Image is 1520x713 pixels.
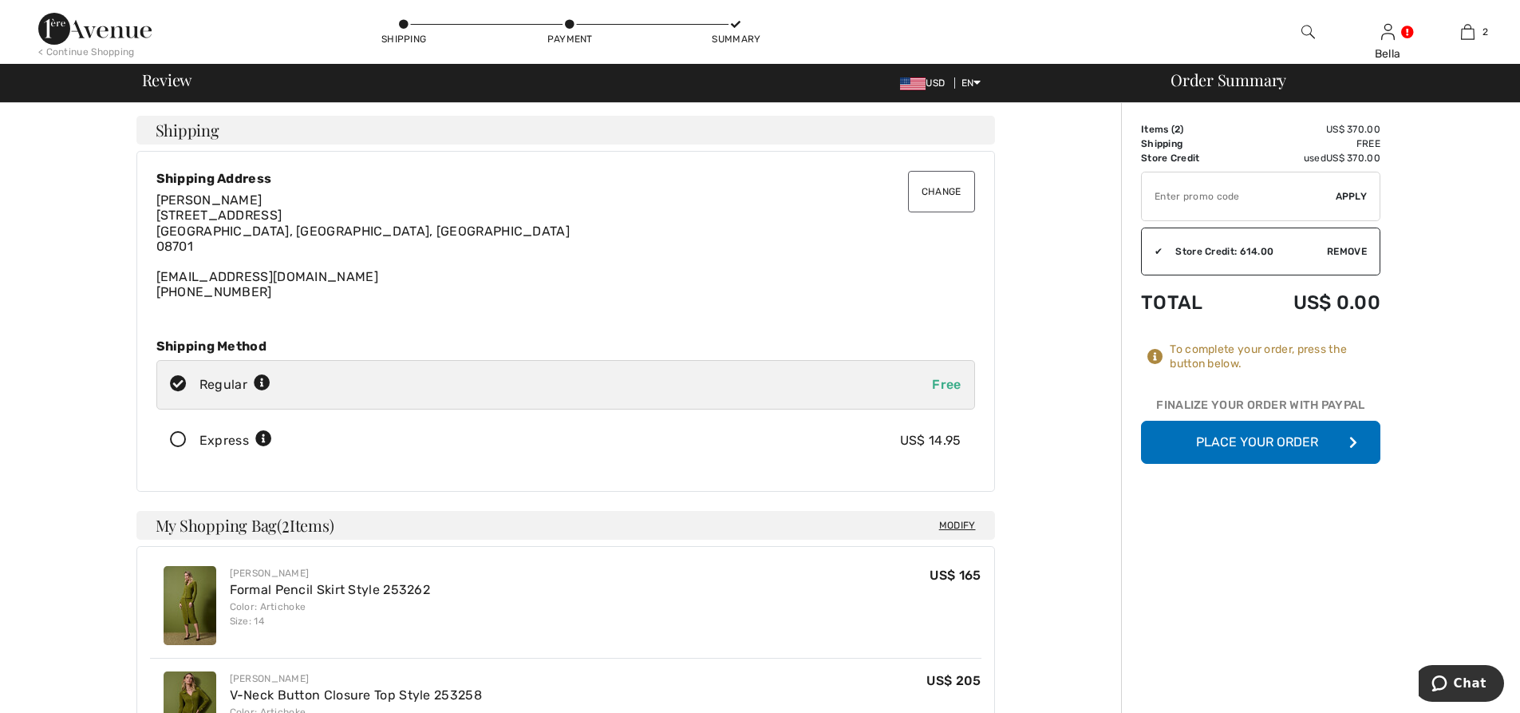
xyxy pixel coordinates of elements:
[38,13,152,45] img: 1ère Avenue
[546,32,594,46] div: Payment
[142,72,192,88] span: Review
[230,582,431,597] a: Formal Pencil Skirt Style 253262
[1170,343,1380,371] div: To complete your order, press the button below.
[1141,421,1380,464] button: Place Your Order
[900,77,951,89] span: USD
[1482,25,1488,39] span: 2
[1381,24,1395,39] a: Sign In
[230,671,482,686] div: [PERSON_NAME]
[1142,172,1336,220] input: Promo code
[1240,275,1380,330] td: US$ 0.00
[1301,22,1315,42] img: search the website
[277,514,334,536] span: ( Items)
[1240,137,1380,151] td: Free
[230,600,431,628] div: Color: Artichoke Size: 14
[1461,22,1475,42] img: My Bag
[926,673,981,688] span: US$ 205
[230,687,482,703] a: V-Neck Button Closure Top Style 253258
[164,566,216,645] img: Formal Pencil Skirt Style 253262
[1141,397,1380,421] div: Finalize Your Order with PayPal
[961,77,981,89] span: EN
[712,32,760,46] div: Summary
[156,192,975,299] div: [EMAIL_ADDRESS][DOMAIN_NAME] [PHONE_NUMBER]
[1348,46,1427,62] div: Bella
[156,339,975,354] div: Shipping Method
[1141,137,1240,151] td: Shipping
[1141,275,1240,330] td: Total
[930,568,981,583] span: US$ 165
[1428,22,1506,42] a: 2
[939,517,976,533] span: Modify
[199,431,272,450] div: Express
[156,122,219,138] span: Shipping
[136,511,995,540] h4: My Shopping Bag
[1142,244,1163,259] div: ✔
[1240,151,1380,165] td: used
[908,171,975,212] button: Change
[156,171,975,186] div: Shipping Address
[1326,153,1380,164] span: US$ 370.00
[38,45,135,59] div: < Continue Shopping
[282,513,290,534] span: 2
[932,377,961,392] span: Free
[900,77,926,90] img: US Dollar
[230,566,431,580] div: [PERSON_NAME]
[1141,122,1240,137] td: Items ( )
[1327,244,1367,259] span: Remove
[156,192,263,208] span: [PERSON_NAME]
[380,32,428,46] div: Shipping
[199,375,270,394] div: Regular
[1175,124,1180,135] span: 2
[1151,72,1510,88] div: Order Summary
[1240,122,1380,137] td: US$ 370.00
[1141,151,1240,165] td: Store Credit
[900,431,961,450] div: US$ 14.95
[1381,22,1395,42] img: My Info
[1419,665,1504,705] iframe: Opens a widget where you can chat to one of our agents
[1163,244,1327,259] div: Store Credit: 614.00
[1336,189,1368,204] span: Apply
[156,208,570,253] span: [STREET_ADDRESS] [GEOGRAPHIC_DATA], [GEOGRAPHIC_DATA], [GEOGRAPHIC_DATA] 08701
